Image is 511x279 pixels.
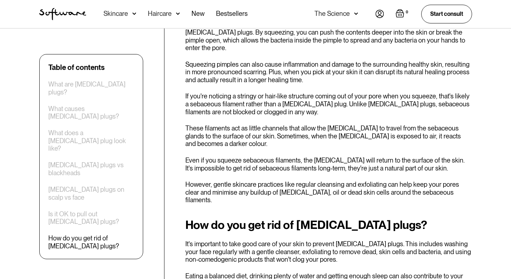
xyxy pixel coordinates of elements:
[185,240,472,263] p: It's important to take good care of your skin to prevent [MEDICAL_DATA] plugs. This includes wash...
[103,10,128,17] div: Skincare
[132,10,136,17] img: arrow down
[421,5,472,23] a: Start consult
[404,9,410,15] div: 0
[48,129,134,152] a: What does a [MEDICAL_DATA] plug look like?
[48,161,134,177] a: [MEDICAL_DATA] plugs vs blackheads
[39,8,86,20] img: Software Logo
[48,105,134,120] a: What causes [MEDICAL_DATA] plugs?
[314,10,350,17] div: The Science
[185,181,472,204] p: However, gentle skincare practices like regular cleansing and exfoliating can help keep your pore...
[185,218,472,231] h2: How do you get rid of [MEDICAL_DATA] plugs?
[48,210,134,226] a: Is it OK to pull out [MEDICAL_DATA] plugs?
[185,124,472,148] p: These filaments act as little channels that allow the [MEDICAL_DATA] to travel from the sebaceous...
[354,10,358,17] img: arrow down
[48,186,134,201] a: [MEDICAL_DATA] plugs on scalp vs face
[48,234,134,250] a: How do you get rid of [MEDICAL_DATA] plugs?
[148,10,172,17] div: Haircare
[176,10,180,17] img: arrow down
[48,63,105,72] div: Table of contents
[185,156,472,172] p: Even if you squeeze sebaceous filaments, the [MEDICAL_DATA] will return to the surface of the ski...
[185,92,472,116] p: If you're noticing a stringy or hair-like structure coming out of your pore when you squeeze, tha...
[185,61,472,84] p: Squeezing pimples can also cause inflammation and damage to the surrounding healthy skin, resulti...
[48,80,134,96] a: What are [MEDICAL_DATA] plugs?
[396,9,410,19] a: Open empty cart
[185,21,472,52] p: You've probably heard that is not a great idea, and the same goes for [MEDICAL_DATA] plugs. By sq...
[39,8,86,20] a: home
